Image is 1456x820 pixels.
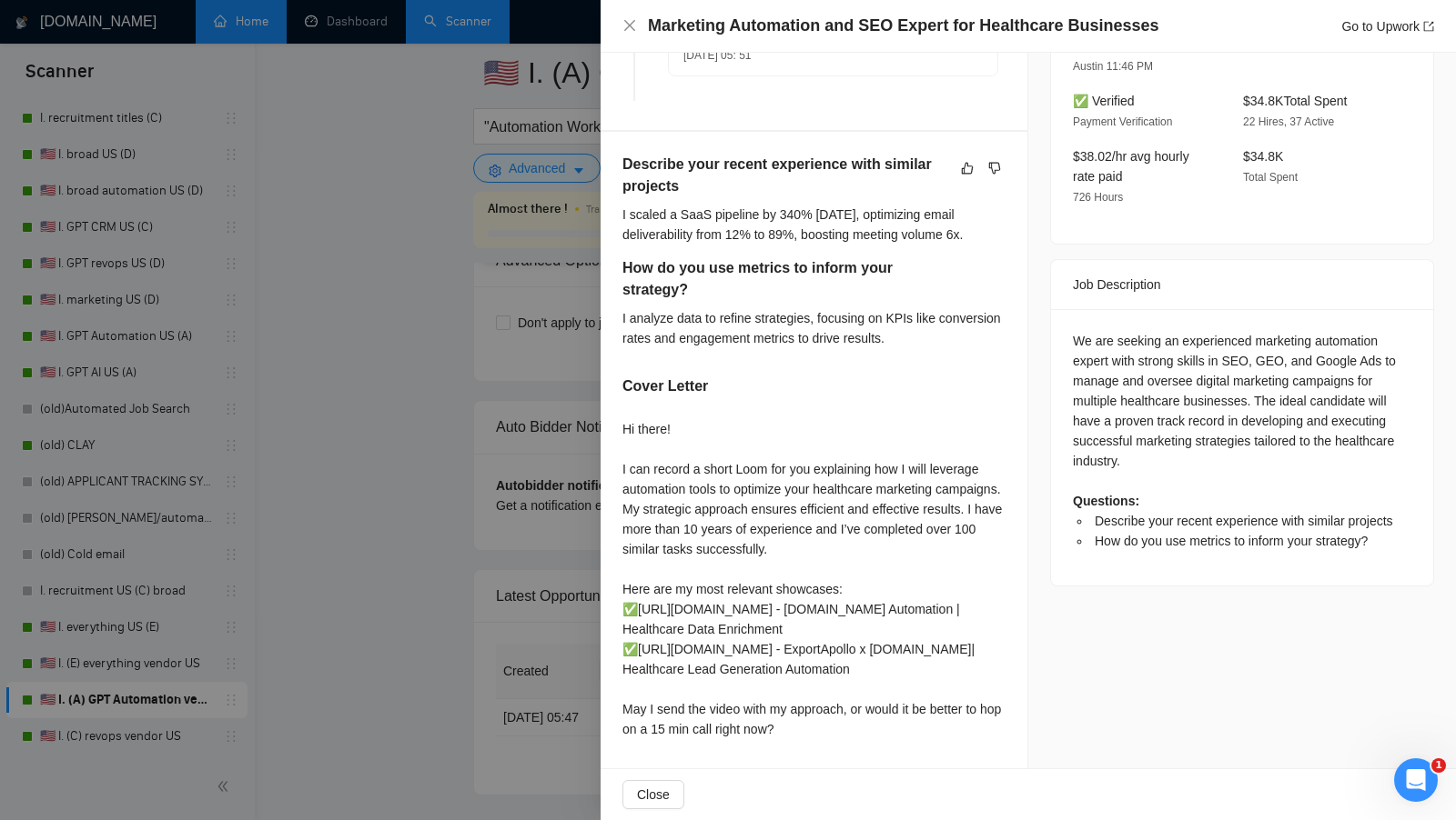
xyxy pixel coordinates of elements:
div: Job Description [1073,260,1411,309]
span: $38.02/hr avg hourly rate paid [1073,149,1189,184]
span: Total Spent [1243,171,1298,184]
a: Go to Upworkexport [1341,19,1434,34]
button: like [956,157,978,179]
span: export [1423,21,1434,32]
span: [DATE] 05: 51 [683,49,751,62]
h5: How do you use metrics to inform your strategy? [622,257,948,301]
span: $34.8K Total Spent [1243,94,1347,108]
h4: Marketing Automation and SEO Expert for Healthcare Businesses [648,15,1158,37]
span: like [961,161,974,175]
div: I scaled a SaaS pipeline by 340% [DATE], optimizing email deliverability from 12% to 89%, boostin... [622,205,1006,245]
h5: Describe your recent experience with similar projects [622,154,948,197]
span: ✅ Verified [1073,94,1135,108]
button: dislike [984,157,1006,179]
span: Describe your recent experience with similar projects [1095,514,1393,528]
span: close [622,18,637,33]
h5: Cover Letter [622,375,708,397]
span: 1 [1431,758,1446,773]
iframe: Intercom live chat [1394,758,1438,802]
strong: Questions: [1073,494,1139,508]
div: I analyze data to refine strategies, focusing on KPIs like conversion rates and engagement metric... [622,308,1006,348]
span: Payment Verification [1073,115,1172,128]
button: Close [622,18,637,34]
div: Hi there! I can record a short Loom for you explaining how I will leverage automation tools to op... [622,419,1006,739]
button: Close [622,780,684,809]
span: 22 Hires, 37 Active [1243,115,1334,128]
span: How do you use metrics to inform your strategy? [1095,534,1368,548]
span: dislike [988,161,1001,175]
div: We are seeking an experienced marketing automation expert with strong skills in SEO, GEO, and Goo... [1073,331,1411,551]
span: Close [637,785,670,805]
span: Austin 11:46 PM [1073,60,1153,73]
span: 726 Hours [1073,191,1123,204]
span: $34.8K [1243,149,1283,164]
